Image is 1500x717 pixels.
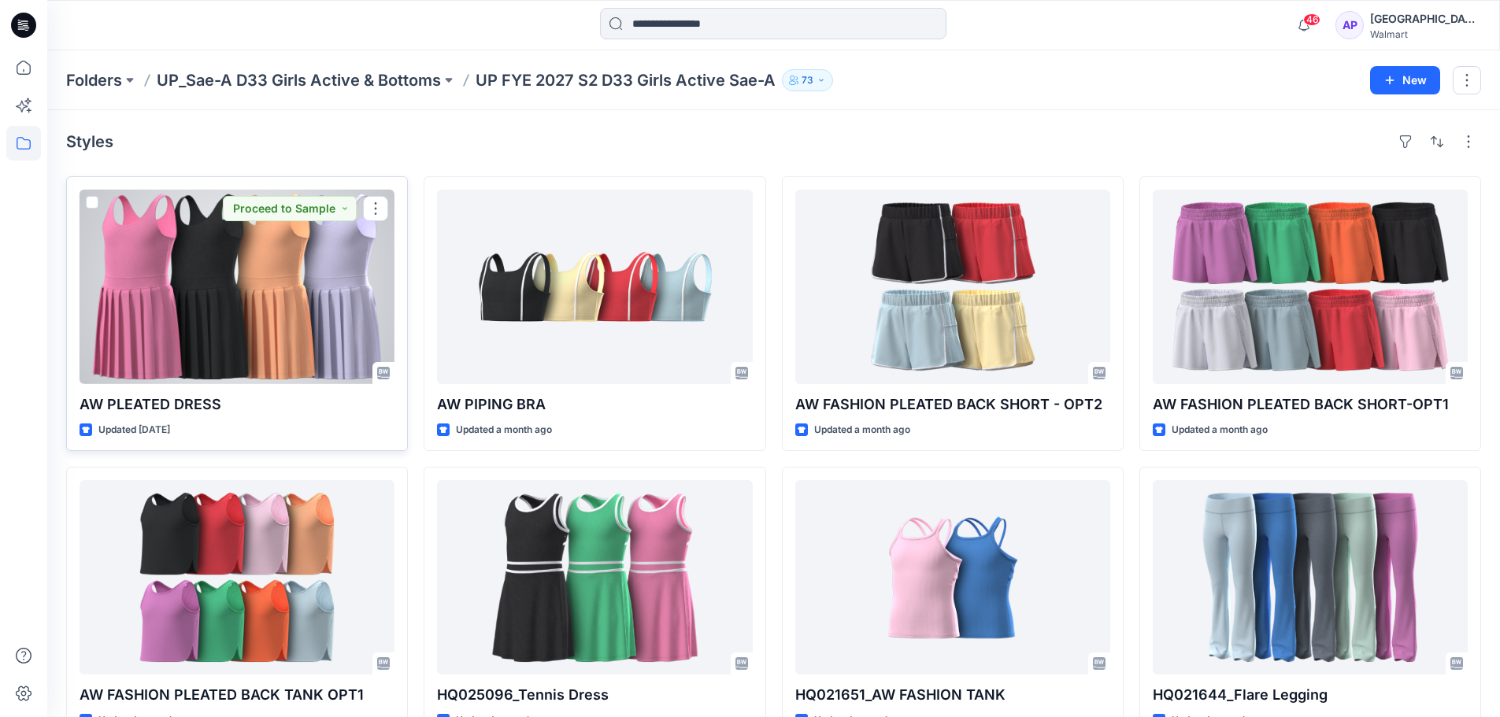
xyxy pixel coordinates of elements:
[1153,394,1468,416] p: AW FASHION PLEATED BACK SHORT-OPT1
[1153,684,1468,706] p: HQ021644_Flare Legging
[814,422,910,438] p: Updated a month ago
[1153,190,1468,384] a: AW FASHION PLEATED BACK SHORT-OPT1
[1370,28,1480,40] div: Walmart
[80,684,394,706] p: AW FASHION PLEATED BACK TANK OPT1
[1303,13,1320,26] span: 46
[1335,11,1364,39] div: AP
[795,394,1110,416] p: AW FASHION PLEATED BACK SHORT - OPT2
[437,394,752,416] p: AW PIPING BRA
[456,422,552,438] p: Updated a month ago
[66,69,122,91] a: Folders
[795,684,1110,706] p: HQ021651_AW FASHION TANK
[1370,9,1480,28] div: [GEOGRAPHIC_DATA]
[66,132,113,151] h4: Styles
[802,72,813,89] p: 73
[437,684,752,706] p: HQ025096_Tennis Dress
[795,190,1110,384] a: AW FASHION PLEATED BACK SHORT - OPT2
[1370,66,1440,94] button: New
[80,480,394,674] a: AW FASHION PLEATED BACK TANK OPT1
[80,190,394,384] a: AW PLEATED DRESS
[1172,422,1268,438] p: Updated a month ago
[782,69,833,91] button: 73
[1153,480,1468,674] a: HQ021644_Flare Legging
[98,422,170,438] p: Updated [DATE]
[476,69,776,91] p: UP FYE 2027 S2 D33 Girls Active Sae-A
[437,190,752,384] a: AW PIPING BRA
[80,394,394,416] p: AW PLEATED DRESS
[437,480,752,674] a: HQ025096_Tennis Dress
[157,69,441,91] a: UP_Sae-A D33 Girls Active & Bottoms
[795,480,1110,674] a: HQ021651_AW FASHION TANK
